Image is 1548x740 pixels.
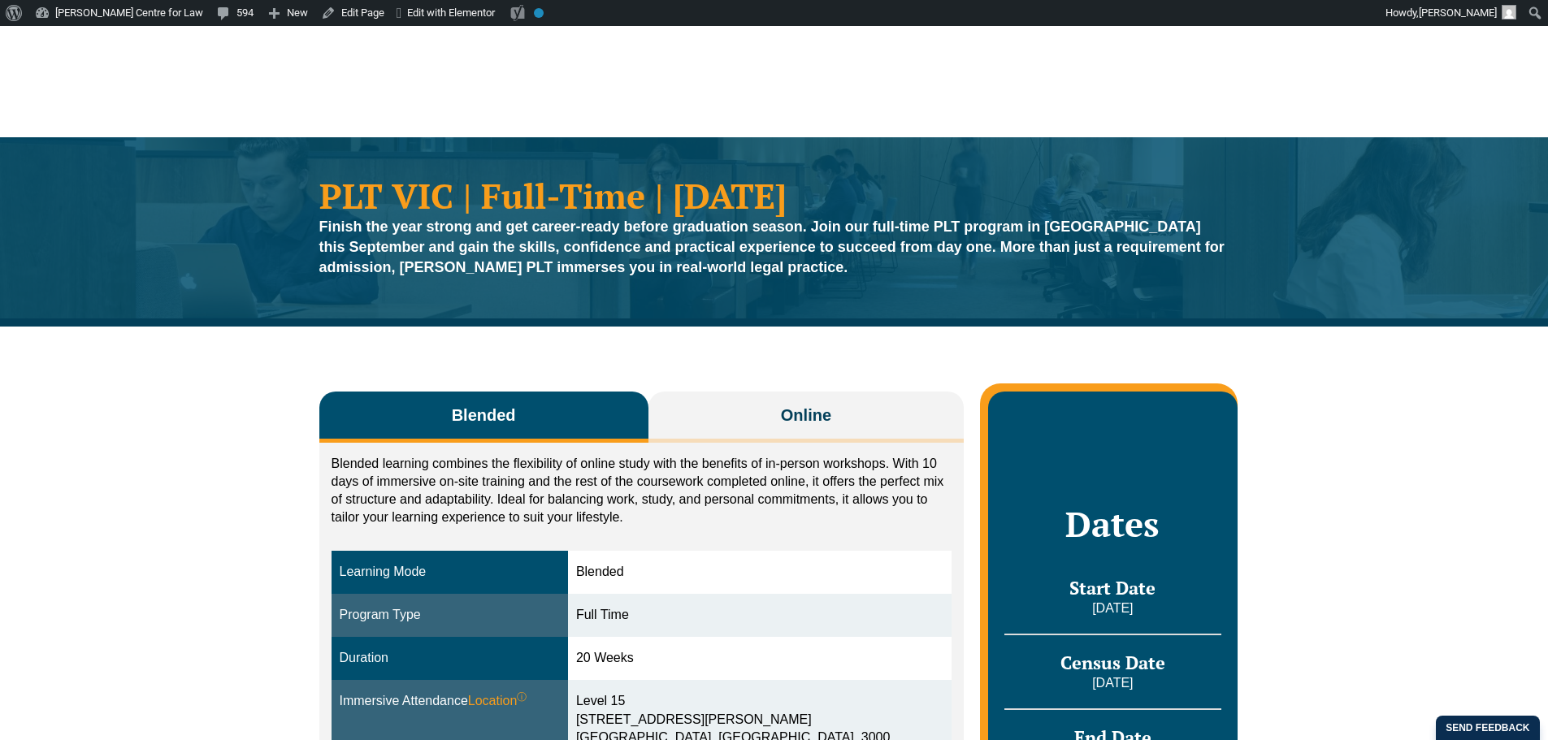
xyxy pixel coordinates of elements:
div: No index [534,8,544,18]
span: [PERSON_NAME] [1419,6,1497,19]
span: Online [781,404,831,426]
sup: ⓘ [517,691,527,703]
span: Blended [452,404,516,426]
div: Full Time [576,606,943,625]
div: Duration [340,649,560,668]
div: Learning Mode [340,563,560,582]
span: Census Date [1060,651,1165,674]
div: Blended [576,563,943,582]
div: Program Type [340,606,560,625]
p: Blended learning combines the flexibility of online study with the benefits of in-person workshop... [332,455,952,526]
span: Start Date [1069,576,1156,599]
div: 20 Weeks [576,649,943,668]
p: [DATE] [1004,674,1221,692]
span: Location [468,692,527,711]
span: Edit with Elementor [407,6,495,19]
h2: Dates [1004,504,1221,544]
div: Immersive Attendance [340,692,560,711]
strong: Finish the year strong and get career-ready before graduation season. Join our full-time PLT prog... [319,219,1225,275]
h1: PLT VIC | Full-Time | [DATE] [319,178,1229,213]
p: [DATE] [1004,599,1221,617]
